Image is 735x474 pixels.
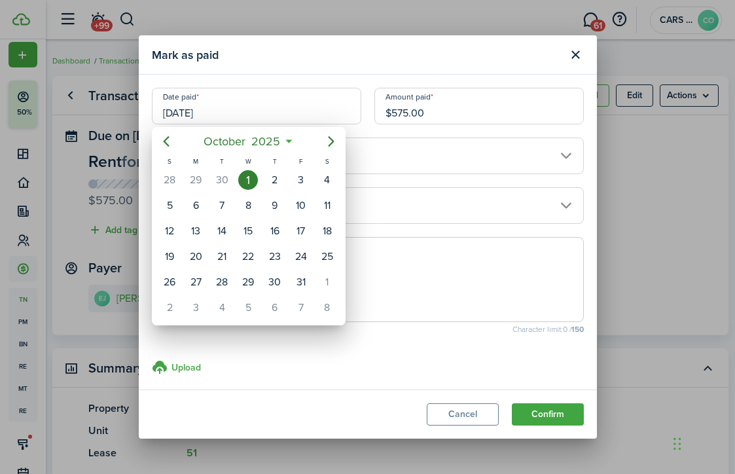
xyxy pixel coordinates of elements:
div: T [209,156,235,167]
div: Thursday, November 6, 2025 [264,298,284,318]
div: M [183,156,209,167]
div: Tuesday, October 14, 2025 [212,221,232,241]
div: S [314,156,340,167]
div: Tuesday, October 7, 2025 [212,196,232,215]
div: F [287,156,314,167]
div: Thursday, October 9, 2025 [264,196,284,215]
div: Tuesday, October 21, 2025 [212,247,232,266]
div: Friday, November 7, 2025 [291,298,310,318]
div: Monday, October 20, 2025 [186,247,206,266]
div: Saturday, October 11, 2025 [317,196,336,215]
div: Friday, October 3, 2025 [291,170,310,190]
div: Wednesday, October 1, 2025 [238,170,258,190]
div: Friday, October 10, 2025 [291,196,310,215]
mbsc-button: Previous page [153,128,179,155]
div: Thursday, October 16, 2025 [264,221,284,241]
div: Saturday, November 1, 2025 [317,272,336,292]
div: Sunday, October 19, 2025 [160,247,179,266]
div: Thursday, October 23, 2025 [264,247,284,266]
div: W [235,156,261,167]
mbsc-button: October2025 [195,130,288,153]
div: Monday, October 13, 2025 [186,221,206,241]
div: Monday, September 29, 2025 [186,170,206,190]
div: Wednesday, October 15, 2025 [238,221,258,241]
div: Sunday, October 26, 2025 [160,272,179,292]
div: Monday, November 3, 2025 [186,298,206,318]
div: Saturday, October 18, 2025 [317,221,336,241]
div: Tuesday, September 30, 2025 [212,170,232,190]
mbsc-button: Next page [318,128,344,155]
div: Monday, October 27, 2025 [186,272,206,292]
div: Saturday, November 8, 2025 [317,298,336,318]
div: Sunday, October 5, 2025 [160,196,179,215]
div: Wednesday, October 22, 2025 [238,247,258,266]
div: Friday, October 24, 2025 [291,247,310,266]
div: Monday, October 6, 2025 [186,196,206,215]
div: Sunday, October 12, 2025 [160,221,179,241]
div: Sunday, November 2, 2025 [160,298,179,318]
div: T [261,156,287,167]
div: Wednesday, October 8, 2025 [238,196,258,215]
div: Thursday, October 30, 2025 [264,272,284,292]
div: Saturday, October 4, 2025 [317,170,336,190]
div: Friday, October 31, 2025 [291,272,310,292]
span: 2025 [248,130,283,153]
div: Saturday, October 25, 2025 [317,247,336,266]
div: Wednesday, October 29, 2025 [238,272,258,292]
div: Tuesday, November 4, 2025 [212,298,232,318]
span: October [200,130,248,153]
div: S [156,156,183,167]
div: Sunday, September 28, 2025 [160,170,179,190]
div: Wednesday, November 5, 2025 [238,298,258,318]
div: Friday, October 17, 2025 [291,221,310,241]
div: Thursday, October 2, 2025 [264,170,284,190]
div: Tuesday, October 28, 2025 [212,272,232,292]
